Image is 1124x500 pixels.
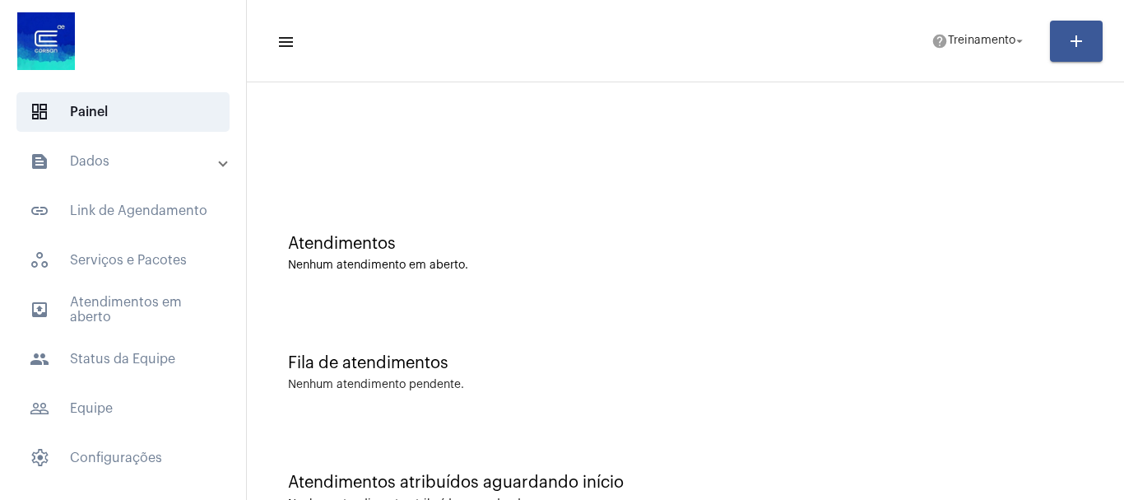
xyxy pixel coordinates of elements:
[16,191,230,231] span: Link de Agendamento
[288,259,1083,272] div: Nenhum atendimento em aberto.
[16,339,230,379] span: Status da Equipe
[288,354,1083,372] div: Fila de atendimentos
[948,35,1015,47] span: Treinamento
[16,438,230,478] span: Configurações
[16,241,230,280] span: Serviços e Pacotes
[16,290,230,329] span: Atendimentos em aberto
[16,92,230,132] span: Painel
[16,389,230,428] span: Equipe
[30,152,220,171] mat-panel-title: Dados
[30,250,49,270] span: sidenav icon
[931,33,948,49] mat-icon: help
[30,448,49,468] span: sidenav icon
[13,8,79,74] img: d4669ae0-8c07-2337-4f67-34b0df7f5ae4.jpeg
[288,379,464,391] div: Nenhum atendimento pendente.
[30,152,49,171] mat-icon: sidenav icon
[30,399,49,418] mat-icon: sidenav icon
[276,32,293,52] mat-icon: sidenav icon
[30,201,49,221] mat-icon: sidenav icon
[1066,31,1086,51] mat-icon: add
[10,142,246,181] mat-expansion-panel-header: sidenav iconDados
[922,25,1037,58] button: Treinamento
[1012,34,1027,49] mat-icon: arrow_drop_down
[288,474,1083,492] div: Atendimentos atribuídos aguardando início
[30,300,49,320] mat-icon: sidenav icon
[30,349,49,369] mat-icon: sidenav icon
[288,235,1083,253] div: Atendimentos
[30,102,49,122] span: sidenav icon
